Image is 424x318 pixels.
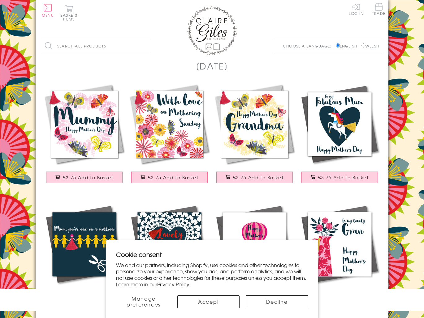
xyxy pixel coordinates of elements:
[216,172,293,183] button: £3.75 Add to Basket
[127,202,212,287] img: Mother's Day Card, Heart of Stars, Lovely Mum, Embellished with a tassel
[361,43,379,49] label: Welsh
[42,82,127,167] img: Mother's Day Card, Butterfly Wreath, Mummy, Embellished with a colourful tassel
[361,43,366,47] input: Welsh
[372,3,385,15] span: Trade
[42,202,127,287] img: Mother's Day Card, Mum, 1 in a million, Embellished with a colourful tassel
[187,6,237,55] img: Claire Giles Greetings Cards
[127,82,212,189] a: Mother's Day Card, Tumbling Flowers, Mothering Sunday, Embellished with a tassel £3.75 Add to Basket
[116,262,308,288] p: We and our partners, including Shopify, use cookies and other technologies to personalize your ex...
[212,202,297,287] img: Mother's Day Card, Hot air balloon, Embellished with a colourful tassel
[212,82,297,189] a: Mother's Day Card, Butterfly Wreath, Grandma, Embellished with a tassel £3.75 Add to Basket
[349,3,364,15] a: Log In
[233,174,283,181] span: £3.75 Add to Basket
[297,82,382,167] img: Mother's Day Card, Unicorn, Fabulous Mum, Embellished with a colourful tassel
[177,295,240,308] button: Accept
[283,43,335,49] p: Choose a language:
[116,250,308,259] h2: Cookie consent
[63,174,113,181] span: £3.75 Add to Basket
[42,39,150,53] input: Search all products
[297,202,382,287] img: Mother's Day Card, Flowers, Lovely Gran, Embellished with a colourful tassel
[148,174,198,181] span: £3.75 Add to Basket
[42,82,127,189] a: Mother's Day Card, Butterfly Wreath, Mummy, Embellished with a colourful tassel £3.75 Add to Basket
[301,172,378,183] button: £3.75 Add to Basket
[157,280,189,288] a: Privacy Policy
[318,174,369,181] span: £3.75 Add to Basket
[46,172,123,183] button: £3.75 Add to Basket
[42,4,54,17] button: Menu
[144,39,150,53] input: Search
[116,295,171,308] button: Manage preferences
[63,12,77,22] span: 0 items
[297,82,382,189] a: Mother's Day Card, Unicorn, Fabulous Mum, Embellished with a colourful tassel £3.75 Add to Basket
[336,43,340,47] input: English
[196,60,228,72] h1: [DATE]
[42,12,54,18] span: Menu
[131,172,208,183] button: £3.75 Add to Basket
[127,202,212,309] a: Mother's Day Card, Heart of Stars, Lovely Mum, Embellished with a tassel £3.75 Add to Basket
[42,202,127,309] a: Mother's Day Card, Mum, 1 in a million, Embellished with a colourful tassel £3.75 Add to Basket
[127,295,161,308] span: Manage preferences
[212,202,297,309] a: Mother's Day Card, Hot air balloon, Embellished with a colourful tassel £3.75 Add to Basket
[336,43,360,49] label: English
[297,202,382,309] a: Mother's Day Card, Flowers, Lovely Gran, Embellished with a colourful tassel £3.75 Add to Basket
[246,295,308,308] button: Decline
[60,5,77,21] button: Basket0 items
[372,3,385,16] a: Trade
[127,82,212,167] img: Mother's Day Card, Tumbling Flowers, Mothering Sunday, Embellished with a tassel
[212,82,297,167] img: Mother's Day Card, Butterfly Wreath, Grandma, Embellished with a tassel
